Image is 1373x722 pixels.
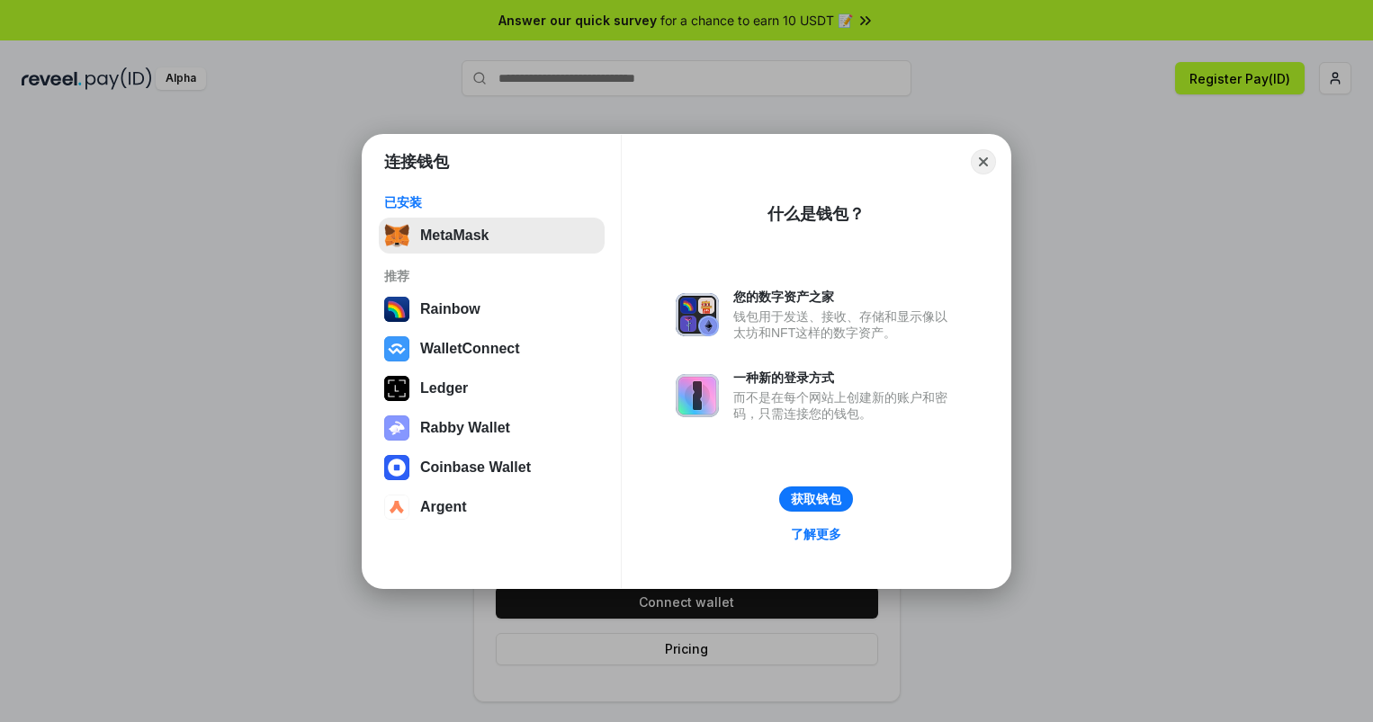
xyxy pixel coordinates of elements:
div: MetaMask [420,227,489,244]
h1: 连接钱包 [384,151,449,173]
div: Ledger [420,380,468,397]
div: Rainbow [420,301,480,317]
img: svg+xml,%3Csvg%20xmlns%3D%22http%3A%2F%2Fwww.w3.org%2F2000%2Fsvg%22%20fill%3D%22none%22%20viewBox... [676,293,719,336]
img: svg+xml,%3Csvg%20xmlns%3D%22http%3A%2F%2Fwww.w3.org%2F2000%2Fsvg%22%20fill%3D%22none%22%20viewBox... [676,374,719,417]
button: Close [971,149,996,174]
div: WalletConnect [420,341,520,357]
img: svg+xml,%3Csvg%20fill%3D%22none%22%20height%3D%2233%22%20viewBox%3D%220%200%2035%2033%22%20width%... [384,223,409,248]
div: 已安装 [384,194,599,210]
button: Rainbow [379,291,605,327]
img: svg+xml,%3Csvg%20width%3D%2228%22%20height%3D%2228%22%20viewBox%3D%220%200%2028%2028%22%20fill%3D... [384,495,409,520]
img: svg+xml,%3Csvg%20xmlns%3D%22http%3A%2F%2Fwww.w3.org%2F2000%2Fsvg%22%20fill%3D%22none%22%20viewBox... [384,415,409,441]
a: 了解更多 [780,522,852,546]
button: 获取钱包 [779,486,853,512]
button: WalletConnect [379,331,605,367]
div: Coinbase Wallet [420,459,531,476]
div: Rabby Wallet [420,420,510,436]
div: Argent [420,499,467,515]
button: MetaMask [379,218,605,254]
button: Ledger [379,370,605,406]
button: Coinbase Wallet [379,450,605,486]
img: svg+xml,%3Csvg%20width%3D%2228%22%20height%3D%2228%22%20viewBox%3D%220%200%2028%2028%22%20fill%3D... [384,455,409,480]
div: 了解更多 [791,526,841,542]
div: 推荐 [384,268,599,284]
img: svg+xml,%3Csvg%20xmlns%3D%22http%3A%2F%2Fwww.w3.org%2F2000%2Fsvg%22%20width%3D%2228%22%20height%3... [384,376,409,401]
button: Rabby Wallet [379,410,605,446]
div: 什么是钱包？ [767,203,865,225]
div: 您的数字资产之家 [733,289,956,305]
button: Argent [379,489,605,525]
img: svg+xml,%3Csvg%20width%3D%2228%22%20height%3D%2228%22%20viewBox%3D%220%200%2028%2028%22%20fill%3D... [384,336,409,361]
div: 一种新的登录方式 [733,370,956,386]
div: 钱包用于发送、接收、存储和显示像以太坊和NFT这样的数字资产。 [733,308,956,341]
div: 而不是在每个网站上创建新的账户和密码，只需连接您的钱包。 [733,389,956,422]
div: 获取钱包 [791,491,841,507]
img: svg+xml,%3Csvg%20width%3D%22120%22%20height%3D%22120%22%20viewBox%3D%220%200%20120%20120%22%20fil... [384,297,409,322]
